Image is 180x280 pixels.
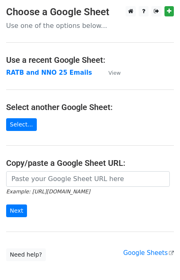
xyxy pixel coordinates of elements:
[6,204,27,217] input: Next
[123,249,174,257] a: Google Sheets
[6,55,174,65] h4: Use a recent Google Sheet:
[6,102,174,112] h4: Select another Google Sheet:
[6,171,170,187] input: Paste your Google Sheet URL here
[6,69,92,76] a: RATB and NNO 25 Emails
[6,118,37,131] a: Select...
[6,188,90,195] small: Example: [URL][DOMAIN_NAME]
[6,6,174,18] h3: Choose a Google Sheet
[6,21,174,30] p: Use one of the options below...
[6,248,46,261] a: Need help?
[6,158,174,168] h4: Copy/paste a Google Sheet URL:
[108,70,121,76] small: View
[100,69,121,76] a: View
